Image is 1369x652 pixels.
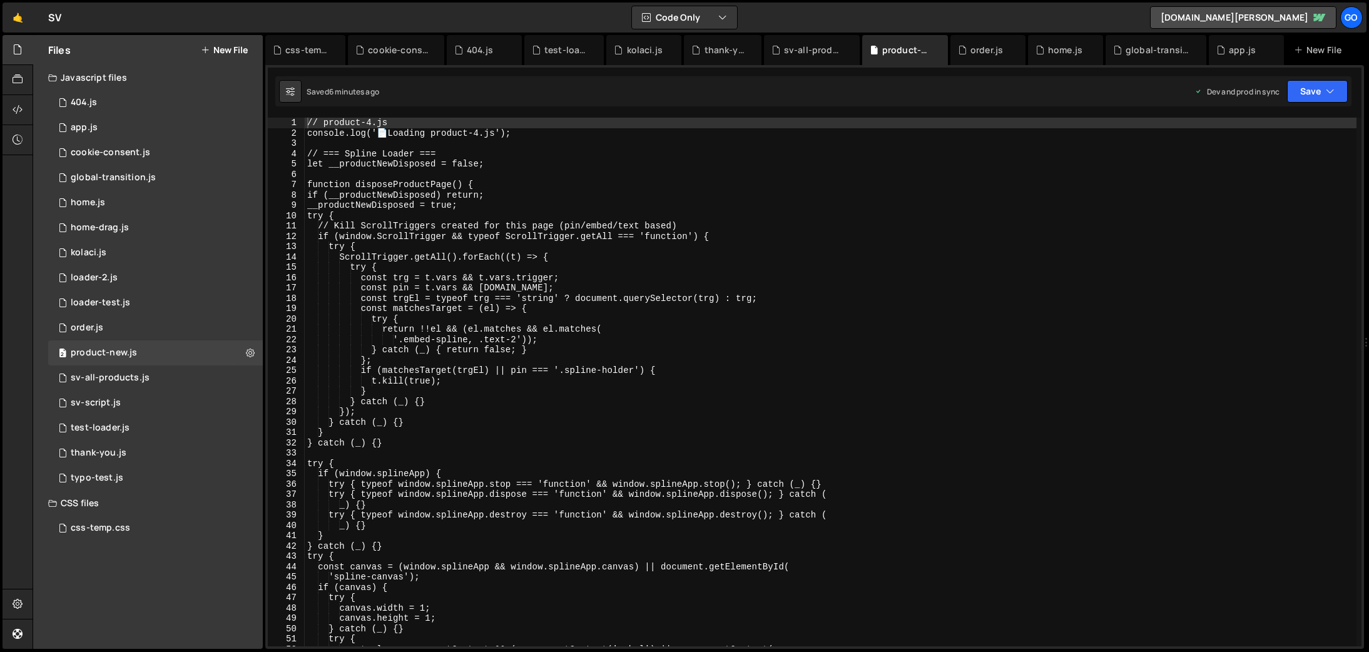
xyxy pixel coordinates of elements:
div: 10 [268,211,305,222]
div: 6 minutes ago [329,86,379,97]
div: 35 [268,469,305,479]
div: loader-2.js [71,272,118,283]
div: 14248/46529.js [48,415,263,441]
div: 3 [268,138,305,149]
div: 21 [268,324,305,335]
div: 14248/42454.js [48,290,263,315]
div: 7 [268,180,305,190]
div: 44 [268,562,305,573]
div: 18 [268,293,305,304]
div: 14248/38152.js [48,115,263,140]
div: 33 [268,448,305,459]
div: thank-you.js [705,44,746,56]
div: cookie-consent.js [71,147,150,158]
button: Save [1287,80,1348,103]
div: 404.js [71,97,97,108]
div: 404.js [467,44,493,56]
div: 14248/38037.css [48,516,263,541]
div: 14248/46532.js [48,90,263,115]
div: 49 [268,613,305,624]
button: New File [201,45,248,55]
div: 26 [268,376,305,387]
div: 19 [268,303,305,314]
div: test-loader.js [544,44,589,56]
div: Saved [307,86,379,97]
div: 22 [268,335,305,345]
div: home.js [1048,44,1082,56]
a: [DOMAIN_NAME][PERSON_NAME] [1150,6,1336,29]
div: 14248/36682.js [48,365,263,390]
div: 1 [268,118,305,128]
button: Code Only [632,6,737,29]
div: 14248/43355.js [48,466,263,491]
div: sv-script.js [71,397,121,409]
a: 🤙 [3,3,33,33]
div: 27 [268,386,305,397]
div: 14248/36561.js [48,390,263,415]
div: test-loader.js [71,422,130,434]
div: order.js [970,44,1003,56]
div: app.js [71,122,98,133]
div: 42 [268,541,305,552]
div: 14248/38890.js [48,190,263,215]
div: product-new.js [882,44,933,56]
div: 24 [268,355,305,366]
div: 38 [268,500,305,511]
h2: Files [48,43,71,57]
div: thank-you.js [71,447,126,459]
div: 14248/42099.js [48,441,263,466]
div: 14248/39945.js [48,340,263,365]
div: 8 [268,190,305,201]
div: 46 [268,583,305,593]
div: 25 [268,365,305,376]
div: 5 [268,159,305,170]
div: global-transition.js [71,172,156,183]
div: 23 [268,345,305,355]
div: 9 [268,200,305,211]
div: 34 [268,459,305,469]
div: 16 [268,273,305,283]
div: global-transition.js [1126,44,1191,56]
div: 14248/40457.js [48,215,263,240]
div: 29 [268,407,305,417]
div: 30 [268,417,305,428]
div: New File [1294,44,1346,56]
div: 11 [268,221,305,232]
div: 13 [268,242,305,252]
div: order.js [71,322,103,334]
div: 50 [268,624,305,634]
div: home.js [71,197,105,208]
div: 43 [268,551,305,562]
div: typo-test.js [71,472,123,484]
div: 12 [268,232,305,242]
div: SV [48,10,61,25]
div: 14248/41299.js [48,315,263,340]
div: 17 [268,283,305,293]
div: 14 [268,252,305,263]
div: loader-test.js [71,297,130,308]
div: 2 [268,128,305,139]
div: css-temp.css [71,522,130,534]
div: 4 [268,149,305,160]
div: 37 [268,489,305,500]
div: Dev and prod in sync [1194,86,1280,97]
div: Javascript files [33,65,263,90]
div: 40 [268,521,305,531]
div: 14248/41685.js [48,165,263,190]
div: kolaci.js [627,44,663,56]
div: 28 [268,397,305,407]
div: 15 [268,262,305,273]
div: 14248/45841.js [48,240,263,265]
div: cookie-consent.js [368,44,429,56]
div: app.js [1229,44,1256,56]
div: 6 [268,170,305,180]
div: 36 [268,479,305,490]
a: go [1340,6,1363,29]
div: 41 [268,531,305,541]
div: CSS files [33,491,263,516]
div: 31 [268,427,305,438]
div: 14248/46958.js [48,140,263,165]
div: home-drag.js [71,222,129,233]
div: css-temp.css [285,44,330,56]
